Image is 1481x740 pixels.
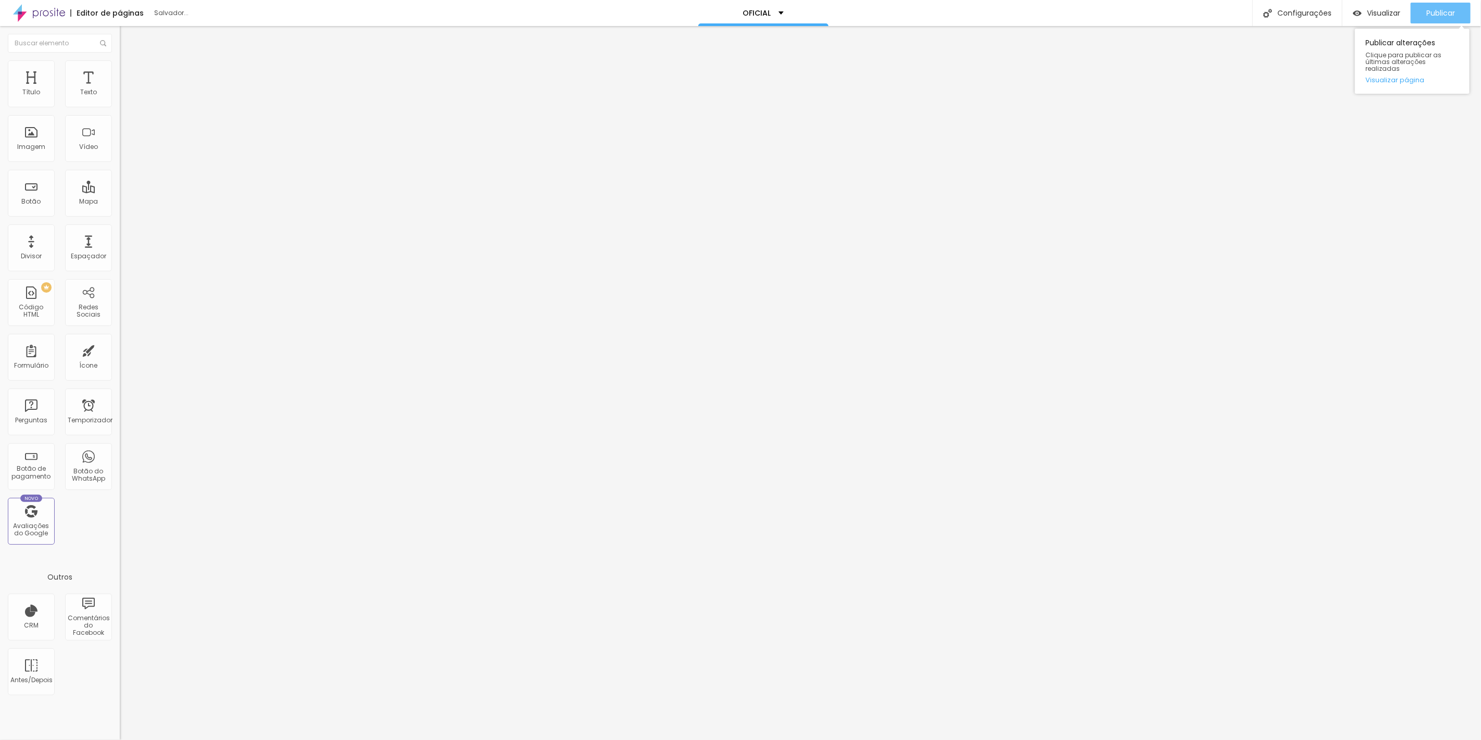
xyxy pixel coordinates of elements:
[8,34,112,53] input: Buscar elemento
[68,416,112,424] font: Temporizador
[1426,8,1455,18] font: Publicar
[1263,9,1272,18] img: Ícone
[14,361,48,370] font: Formulário
[14,521,49,537] font: Avaliações do Google
[1365,51,1441,73] font: Clique para publicar as últimas alterações realizadas
[80,87,97,96] font: Texto
[80,361,98,370] font: Ícone
[22,197,41,206] font: Botão
[47,572,72,582] font: Outros
[1365,37,1435,48] font: Publicar alterações
[22,87,40,96] font: Título
[77,303,101,319] font: Redes Sociais
[120,26,1481,740] iframe: Editor
[1353,9,1362,18] img: view-1.svg
[79,197,98,206] font: Mapa
[72,467,105,483] font: Botão do WhatsApp
[79,142,98,151] font: Vídeo
[15,416,47,424] font: Perguntas
[1277,8,1332,18] font: Configurações
[21,252,42,260] font: Divisor
[743,8,771,18] font: OFICIAL
[77,8,144,18] font: Editor de páginas
[68,613,110,637] font: Comentários do Facebook
[1411,3,1471,23] button: Publicar
[1365,75,1424,85] font: Visualizar página
[17,142,45,151] font: Imagem
[24,495,39,501] font: Novo
[12,464,51,480] font: Botão de pagamento
[71,252,106,260] font: Espaçador
[1342,3,1411,23] button: Visualizar
[19,303,44,319] font: Código HTML
[100,40,106,46] img: Ícone
[1365,77,1459,83] a: Visualizar página
[24,621,39,630] font: CRM
[1367,8,1400,18] font: Visualizar
[154,8,189,17] font: Salvador...
[10,675,53,684] font: Antes/Depois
